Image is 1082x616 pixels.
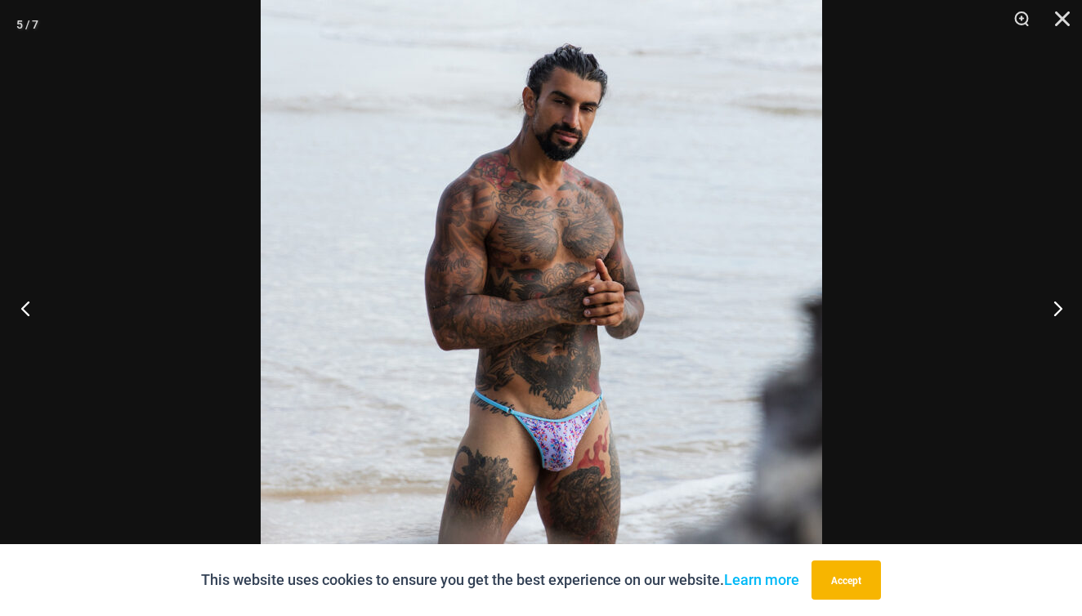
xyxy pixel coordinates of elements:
button: Accept [811,560,881,600]
div: 5 / 7 [16,12,38,37]
a: Learn more [724,571,799,588]
p: This website uses cookies to ensure you get the best experience on our website. [201,568,799,592]
button: Next [1021,267,1082,349]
